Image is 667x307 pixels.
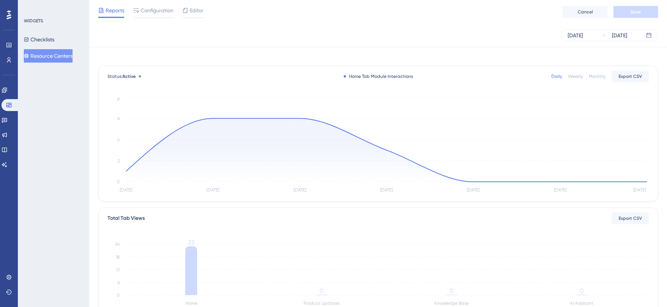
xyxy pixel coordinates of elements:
[344,73,413,79] div: Home Tab Module Interactions
[612,31,627,40] div: [DATE]
[24,18,43,24] div: WIDGETS
[117,96,120,102] tspan: 8
[117,292,120,298] tspan: 0
[613,6,658,18] button: Save
[116,267,120,272] tspan: 12
[24,49,73,63] button: Resource Centers
[578,9,593,15] span: Cancel
[185,301,197,306] tspan: Home
[612,212,649,224] button: Export CSV
[570,301,594,306] tspan: AI Assistant
[563,6,607,18] button: Cancel
[320,287,323,294] tspan: 0
[450,287,453,294] tspan: 0
[568,73,583,79] div: Weekly
[304,301,340,306] tspan: Product Updates
[106,6,124,15] span: Reports
[117,179,120,184] tspan: 0
[122,74,136,79] span: Active
[190,6,203,15] span: Editor
[141,6,173,15] span: Configuration
[117,137,120,142] tspan: 4
[589,73,606,79] div: Monthly
[619,73,642,79] span: Export CSV
[294,187,306,193] tspan: [DATE]
[554,187,567,193] tspan: [DATE]
[619,215,642,221] span: Export CSV
[118,280,120,285] tspan: 6
[631,9,641,15] span: Save
[633,187,646,193] tspan: [DATE]
[24,33,54,46] button: Checklists
[612,70,649,82] button: Export CSV
[108,214,145,223] div: Total Tab Views
[580,287,584,294] tspan: 0
[568,31,583,40] div: [DATE]
[118,116,120,121] tspan: 6
[380,187,393,193] tspan: [DATE]
[467,187,480,193] tspan: [DATE]
[551,73,562,79] div: Daily
[116,254,120,260] tspan: 18
[120,187,132,193] tspan: [DATE]
[206,187,219,193] tspan: [DATE]
[118,158,120,164] tspan: 2
[188,239,194,246] tspan: 23
[108,73,136,79] span: Status:
[434,301,469,306] tspan: Knowledge Base
[115,241,120,247] tspan: 24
